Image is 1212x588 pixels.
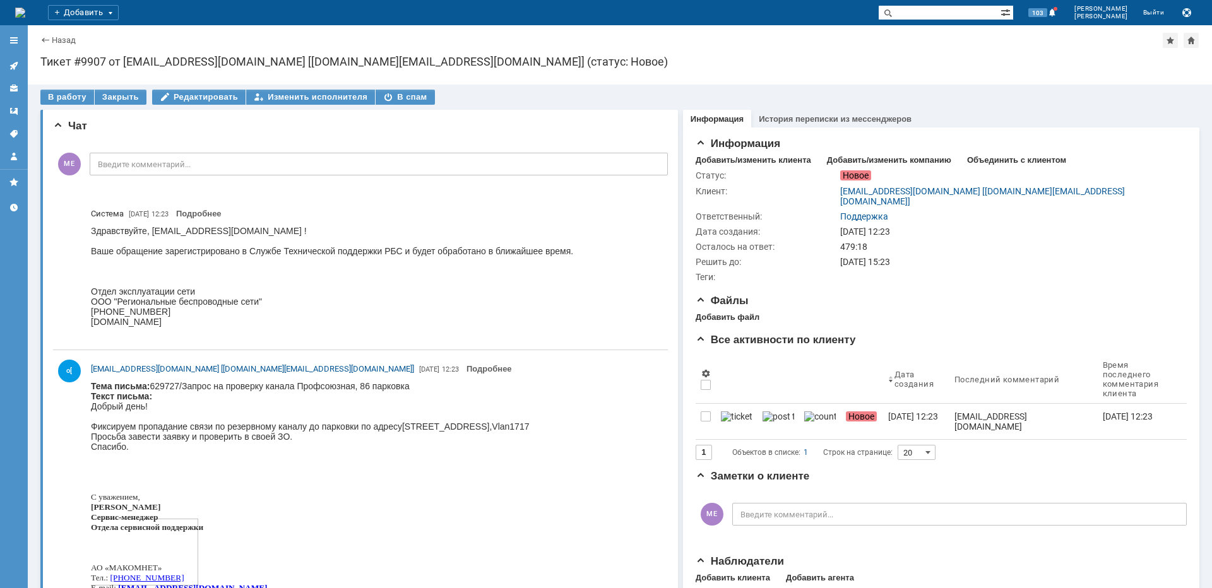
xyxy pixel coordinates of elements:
[949,404,1098,439] a: [EMAIL_ADDRESS][DOMAIN_NAME] [[DOMAIN_NAME][EMAIL_ADDRESS][DOMAIN_NAME]]: Тема письма: 629727/Зап...
[53,120,87,132] span: Чат
[1074,13,1128,20] span: [PERSON_NAME]
[763,411,794,421] img: post ticket.png
[151,210,169,218] span: 12:23
[883,404,949,439] a: [DATE] 12:23
[15,8,25,18] img: logo
[15,8,25,18] a: Перейти на домашнюю страницу
[696,295,749,307] span: Файлы
[4,146,24,167] a: Мой профиль
[732,445,893,460] i: Строк на странице:
[799,404,841,439] a: counter.png
[696,211,838,221] div: Ответственный:
[732,448,800,457] span: Объектов в списке:
[696,312,759,322] div: Добавить файл
[696,242,838,252] div: Осталось на ответ:
[840,257,890,267] span: [DATE] 15:23
[827,155,951,165] div: Добавить/изменить компанию
[954,375,1059,384] div: Последний комментарий
[4,56,24,76] a: Активности
[4,101,24,121] a: Шаблоны комментариев
[91,364,414,373] span: [EMAIL_ADDRESS][DOMAIN_NAME] [[DOMAIN_NAME][EMAIL_ADDRESS][DOMAIN_NAME]]
[1098,355,1177,404] th: Время последнего комментария клиента
[4,124,24,144] a: Теги
[757,404,799,439] a: post ticket.png
[840,186,1125,206] a: [EMAIL_ADDRESS][DOMAIN_NAME] [[DOMAIN_NAME][EMAIL_ADDRESS][DOMAIN_NAME]]
[91,208,124,220] span: Система
[840,226,1179,237] div: [DATE] 12:23
[1028,8,1047,17] span: 103
[696,470,810,482] span: Заметки о клиенте
[27,202,176,211] a: [EMAIL_ADDRESS][DOMAIN_NAME]
[701,503,723,526] span: МЕ
[311,40,401,50] span: [STREET_ADDRESS],
[40,56,1199,68] div: Тикет #9907 от [EMAIL_ADDRESS][DOMAIN_NAME] [[DOMAIN_NAME][EMAIL_ADDRESS][DOMAIN_NAME]] (статус: ...
[466,364,512,373] a: Подробнее
[1179,5,1194,20] button: Сохранить лог
[57,212,64,221] span: ru
[23,202,176,211] span: :
[1098,404,1177,439] a: [DATE] 12:23
[888,411,938,421] div: [DATE] 12:23
[696,226,838,237] div: Дата создания:
[91,209,124,218] span: Система
[1163,33,1178,48] div: Добавить в избранное
[442,365,459,373] span: 12:23
[691,114,744,124] a: Информация
[20,192,93,201] a: [PHONE_NUMBER]
[804,411,836,421] img: counter.png
[696,155,811,165] div: Добавить/изменить клиента
[419,365,439,373] span: [DATE]
[696,334,856,346] span: Все активности по клиенту
[4,78,24,98] a: Клиенты
[804,445,808,460] div: 1
[894,370,934,389] div: Дата создания
[1103,360,1161,398] div: Время последнего комментария клиента
[696,138,780,150] span: Информация
[48,5,119,20] div: Добавить
[840,242,1179,252] div: 479:18
[5,202,8,211] span: -
[841,404,883,439] a: Новое
[129,210,149,218] span: [DATE]
[696,573,770,583] div: Добавить клиента
[696,170,838,180] div: Статус:
[1103,411,1153,421] div: [DATE] 12:23
[52,35,76,45] a: Назад
[759,114,912,124] a: История переписки из мессенджеров
[1184,33,1199,48] div: Сделать домашней страницей
[701,368,711,379] span: Настройки
[58,153,81,175] span: МЕ
[18,212,20,221] span: .
[8,202,23,211] span: mail
[716,404,757,439] a: ticket_notification.png
[696,257,838,267] div: Решить до:
[786,573,854,583] div: Добавить агента
[696,186,838,196] div: Клиент:
[1074,5,1128,13] span: [PERSON_NAME]
[696,555,784,567] span: Наблюдатели
[1001,6,1013,18] span: Расширенный поиск
[721,411,752,421] img: ticket_notification.png
[840,170,871,180] span: Новое
[696,272,838,282] div: Теги:
[91,363,414,375] a: [EMAIL_ADDRESS][DOMAIN_NAME] [[DOMAIN_NAME][EMAIL_ADDRESS][DOMAIN_NAME]]
[176,209,222,218] a: Подробнее
[967,155,1066,165] div: Объединить с клиентом
[846,411,877,421] span: Новое
[20,212,56,221] span: macomnet
[840,211,888,221] a: Поддержка
[883,355,949,404] th: Дата создания
[56,212,57,221] span: .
